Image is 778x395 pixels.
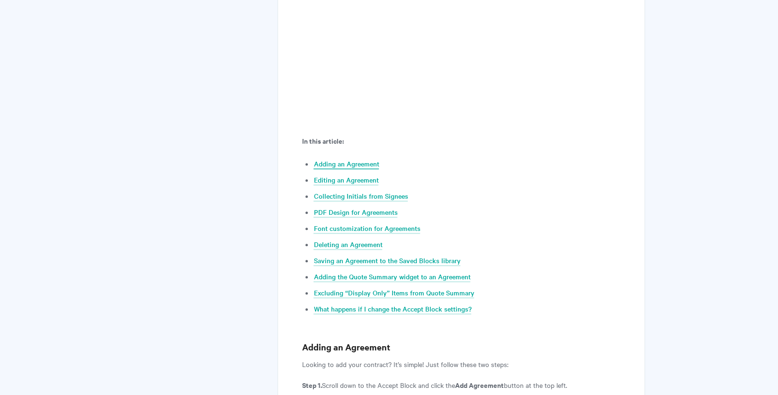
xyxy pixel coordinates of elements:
b: In this article: [302,136,343,146]
a: Saving an Agreement to the Saved Blocks library [313,256,460,266]
a: Adding an Agreement [313,159,379,169]
a: Font customization for Agreements [313,223,420,234]
a: Adding the Quote Summary widget to an Agreement [313,272,470,282]
a: What happens if I change the Accept Block settings? [313,304,471,314]
p: Scroll down to the Accept Block and click the button at the top left. [302,379,620,391]
b: Step 1. [302,380,322,390]
a: PDF Design for Agreements [313,207,397,218]
h3: Adding an Agreement [302,340,620,354]
a: Editing an Agreement [313,175,378,185]
a: Deleting an Agreement [313,239,382,250]
a: Excluding “Display Only” Items from Quote Summary [313,288,474,298]
b: Add Agreement [455,380,503,390]
a: Collecting Initials from Signees [313,191,408,202]
p: Looking to add your contract? It’s simple! Just follow these two steps: [302,358,620,370]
